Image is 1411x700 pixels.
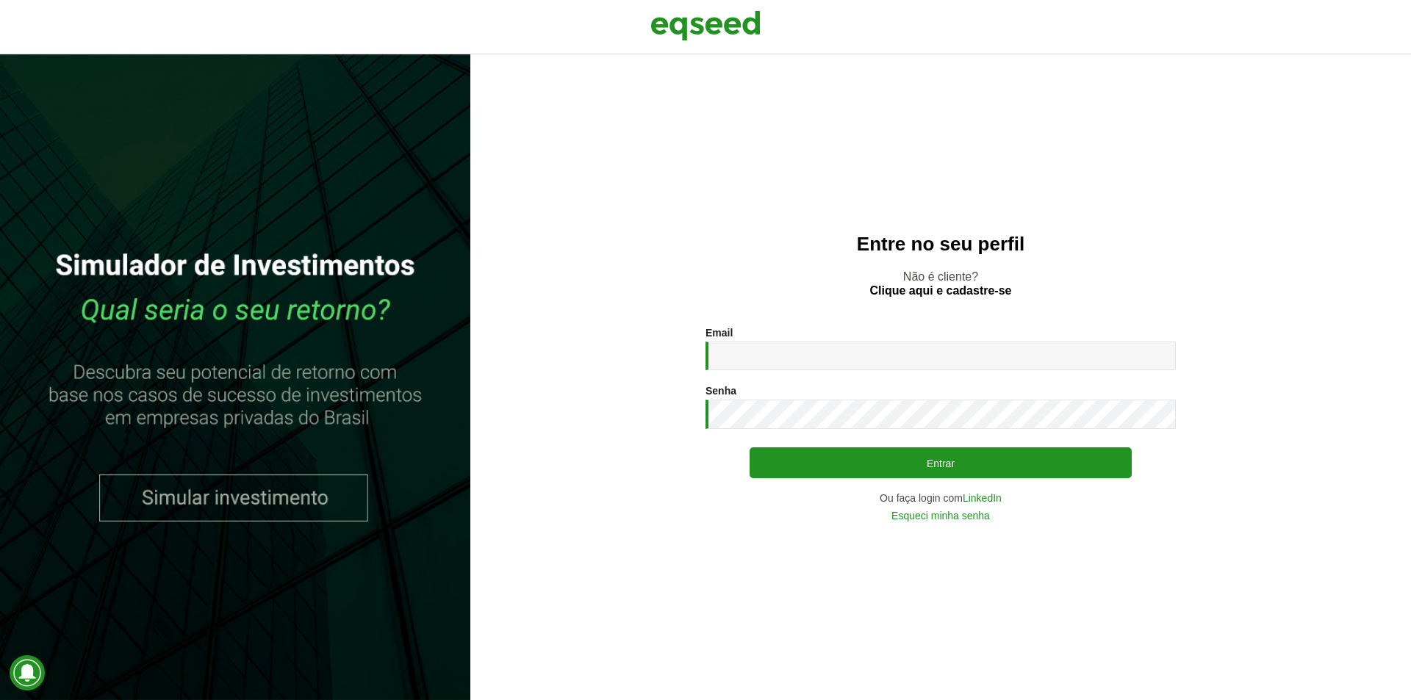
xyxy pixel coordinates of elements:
button: Entrar [750,447,1132,478]
a: LinkedIn [963,493,1002,503]
img: EqSeed Logo [650,7,761,44]
a: Esqueci minha senha [891,510,990,521]
a: Clique aqui e cadastre-se [870,285,1012,297]
div: Ou faça login com [705,493,1176,503]
label: Senha [705,386,736,396]
p: Não é cliente? [500,270,1382,297]
label: Email [705,328,733,338]
h2: Entre no seu perfil [500,234,1382,255]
